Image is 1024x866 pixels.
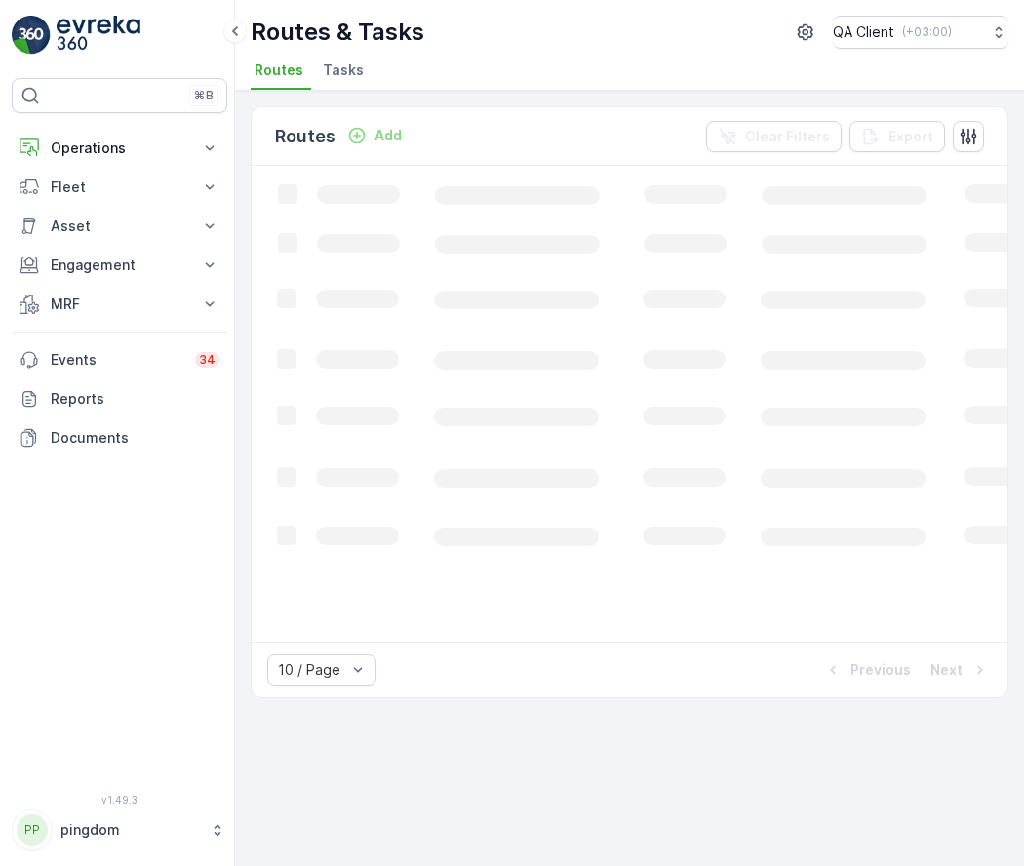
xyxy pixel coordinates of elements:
p: Add [374,126,402,145]
button: Export [849,121,945,152]
button: Asset [12,207,227,246]
button: Fleet [12,168,227,207]
p: ⌘B [194,88,214,103]
div: PP [17,814,48,846]
button: PPpingdom [12,809,227,850]
p: Asset [51,216,188,236]
button: Add [339,124,410,147]
p: ( +03:00 ) [902,24,952,40]
p: Events [51,350,183,370]
button: Operations [12,129,227,168]
button: Clear Filters [706,121,842,152]
p: Documents [51,428,219,448]
p: Operations [51,138,188,158]
a: Events34 [12,340,227,379]
span: Routes [255,60,303,80]
p: Reports [51,389,219,409]
span: Tasks [323,60,364,80]
p: Clear Filters [745,127,830,146]
p: QA Client [833,22,894,42]
a: Reports [12,379,227,418]
p: Routes [275,123,335,150]
p: pingdom [60,820,200,840]
p: Routes & Tasks [251,17,424,48]
button: QA Client(+03:00) [833,16,1008,49]
img: logo [12,16,51,55]
p: Previous [850,660,911,680]
button: MRF [12,285,227,324]
img: logo_light-DOdMpM7g.png [57,16,140,55]
p: Export [888,127,933,146]
p: Next [930,660,963,680]
button: Previous [821,658,913,682]
p: Engagement [51,256,188,275]
button: Engagement [12,246,227,285]
a: Documents [12,418,227,457]
p: 34 [199,352,216,368]
p: MRF [51,295,188,314]
p: Fleet [51,177,188,197]
span: v 1.49.3 [12,794,227,806]
button: Next [928,658,992,682]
